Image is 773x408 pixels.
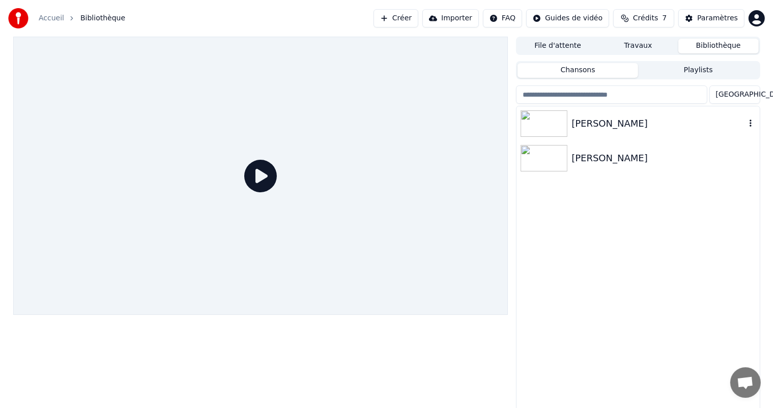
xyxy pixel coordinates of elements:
[598,39,678,53] button: Travaux
[678,39,759,53] button: Bibliothèque
[80,13,125,23] span: Bibliothèque
[571,151,755,165] div: [PERSON_NAME]
[39,13,125,23] nav: breadcrumb
[39,13,64,23] a: Accueil
[518,63,638,78] button: Chansons
[662,13,667,23] span: 7
[633,13,658,23] span: Crédits
[422,9,479,27] button: Importer
[730,367,761,398] div: Ouvrir le chat
[571,116,745,131] div: [PERSON_NAME]
[8,8,28,28] img: youka
[483,9,522,27] button: FAQ
[697,13,738,23] div: Paramètres
[526,9,609,27] button: Guides de vidéo
[638,63,759,78] button: Playlists
[374,9,418,27] button: Créer
[678,9,745,27] button: Paramètres
[613,9,674,27] button: Crédits7
[518,39,598,53] button: File d'attente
